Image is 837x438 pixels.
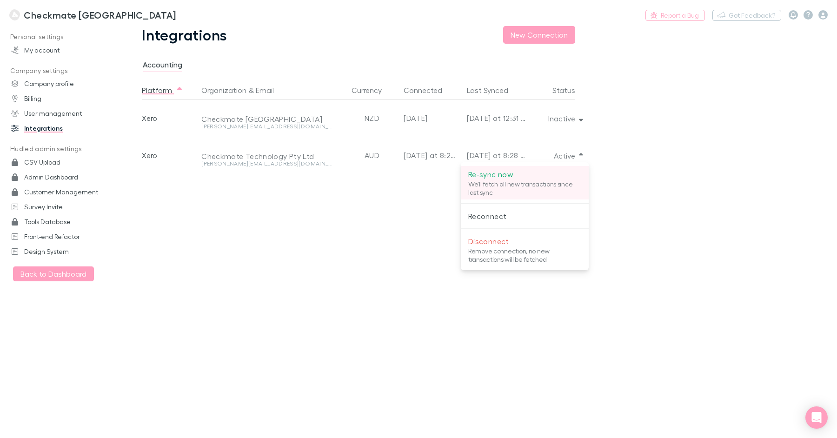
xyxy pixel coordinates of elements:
[468,180,581,197] p: We'll fetch all new transactions since last sync
[461,166,589,199] li: Re-sync nowWe'll fetch all new transactions since last sync
[461,233,589,266] li: DisconnectRemove connection, no new transactions will be fetched
[468,247,581,264] p: Remove connection, no new transactions will be fetched
[468,211,581,222] p: Reconnect
[805,406,828,429] div: Open Intercom Messenger
[468,169,581,180] p: Re-sync now
[468,236,581,247] p: Disconnect
[461,208,589,225] li: Reconnect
